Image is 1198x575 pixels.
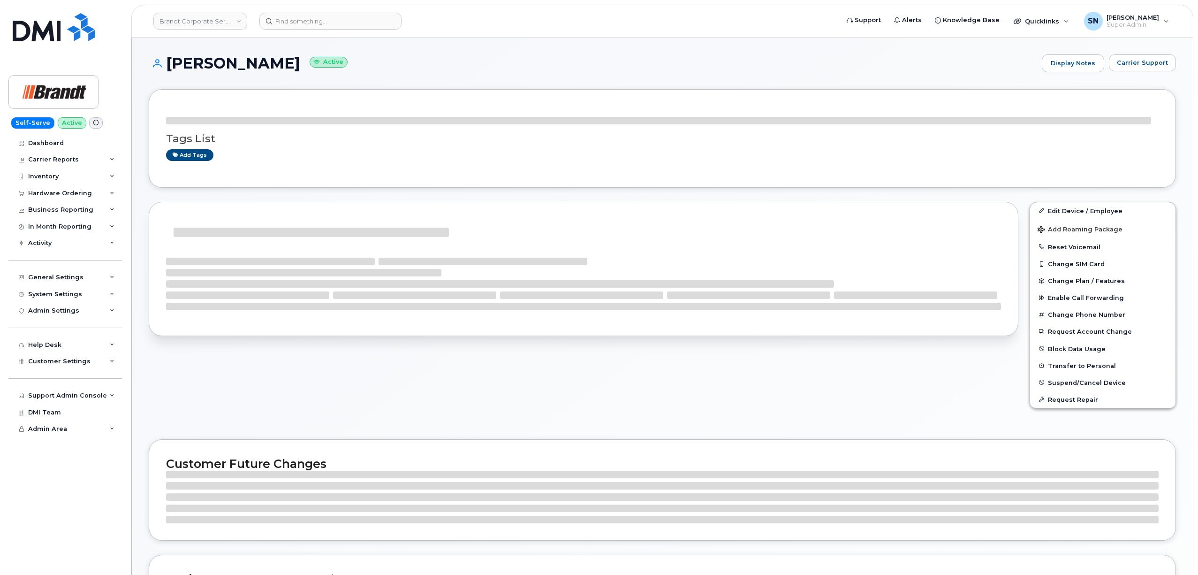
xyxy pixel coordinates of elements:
[1030,357,1175,374] button: Transfer to Personal
[1048,379,1126,386] span: Suspend/Cancel Device
[310,57,348,68] small: Active
[1030,289,1175,306] button: Enable Call Forwarding
[1048,294,1124,301] span: Enable Call Forwarding
[1030,340,1175,357] button: Block Data Usage
[1048,277,1125,284] span: Change Plan / Features
[1030,255,1175,272] button: Change SIM Card
[149,55,1037,71] h1: [PERSON_NAME]
[166,457,1159,471] h2: Customer Future Changes
[1030,219,1175,238] button: Add Roaming Package
[1030,202,1175,219] a: Edit Device / Employee
[1117,58,1168,67] span: Carrier Support
[1030,306,1175,323] button: Change Phone Number
[1030,323,1175,340] button: Request Account Change
[1030,391,1175,408] button: Request Repair
[1030,238,1175,255] button: Reset Voicemail
[1030,374,1175,391] button: Suspend/Cancel Device
[166,149,213,161] a: Add tags
[1042,54,1104,72] a: Display Notes
[1030,272,1175,289] button: Change Plan / Features
[166,133,1159,145] h3: Tags List
[1038,226,1122,235] span: Add Roaming Package
[1109,54,1176,71] button: Carrier Support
